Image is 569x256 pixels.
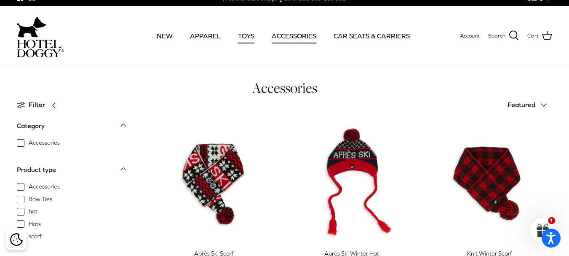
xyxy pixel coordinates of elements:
a: Knit Winter Scarf [427,119,552,245]
div: Category [17,121,45,132]
a: Search [488,30,519,41]
a: Cart [527,30,552,41]
a: APPAREL [182,22,228,50]
div: Cookie policy [6,229,27,250]
span: scarf [29,232,42,241]
span: Search [488,32,505,40]
button: Cookie policy [9,232,24,247]
a: Product type [17,163,126,182]
span: 15% off [156,124,186,136]
a: Filter [17,95,62,115]
span: Cart [527,32,539,40]
img: Cookie policy [10,233,23,246]
a: Après Ski Winter Hat [289,119,414,245]
a: CAR SEATS & CARRIERS [326,22,417,50]
img: dog-icon.svg [17,14,46,40]
h1: Accessories [17,79,552,97]
a: NEW [149,22,180,50]
a: hoteldoggycom [17,14,64,57]
a: ACCESSORIES [264,22,324,50]
button: Featured [508,96,552,114]
img: hoteldoggycom [17,40,64,57]
span: 15% off [431,124,461,136]
a: Après Ski Scarf [152,119,277,245]
span: Hats [29,220,41,229]
span: Accessories [29,139,60,147]
div: Primary navigation [125,22,441,50]
span: Featured [508,101,535,108]
span: hat [29,207,37,216]
a: TOYS [230,22,262,50]
span: Bow Ties [29,195,52,204]
span: 15% off [294,124,323,136]
a: Account [460,32,480,40]
a: Category [17,119,126,138]
span: Filter [29,100,45,110]
span: Accessories [29,183,60,191]
div: Product type [17,164,56,175]
span: Account [460,32,480,39]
